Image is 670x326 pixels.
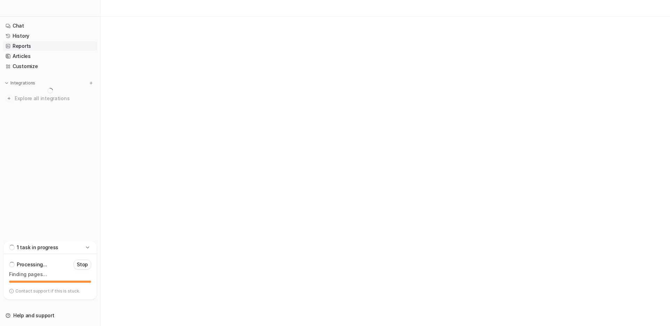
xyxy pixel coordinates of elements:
img: expand menu [4,81,9,86]
a: Customize [3,61,97,71]
button: Integrations [3,80,37,87]
p: Finding pages… [9,271,91,278]
img: menu_add.svg [89,81,94,86]
a: History [3,31,97,41]
p: Integrations [10,80,35,86]
span: Explore all integrations [15,93,95,104]
p: Stop [77,261,88,268]
a: Chat [3,21,97,31]
a: Reports [3,41,97,51]
button: Stop [74,260,91,269]
a: Help and support [3,311,97,320]
p: 1 task in progress [17,244,58,251]
p: Processing... [17,261,47,268]
a: Articles [3,51,97,61]
p: Contact support if this is stuck. [15,288,80,294]
img: explore all integrations [6,95,13,102]
a: Explore all integrations [3,94,97,103]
